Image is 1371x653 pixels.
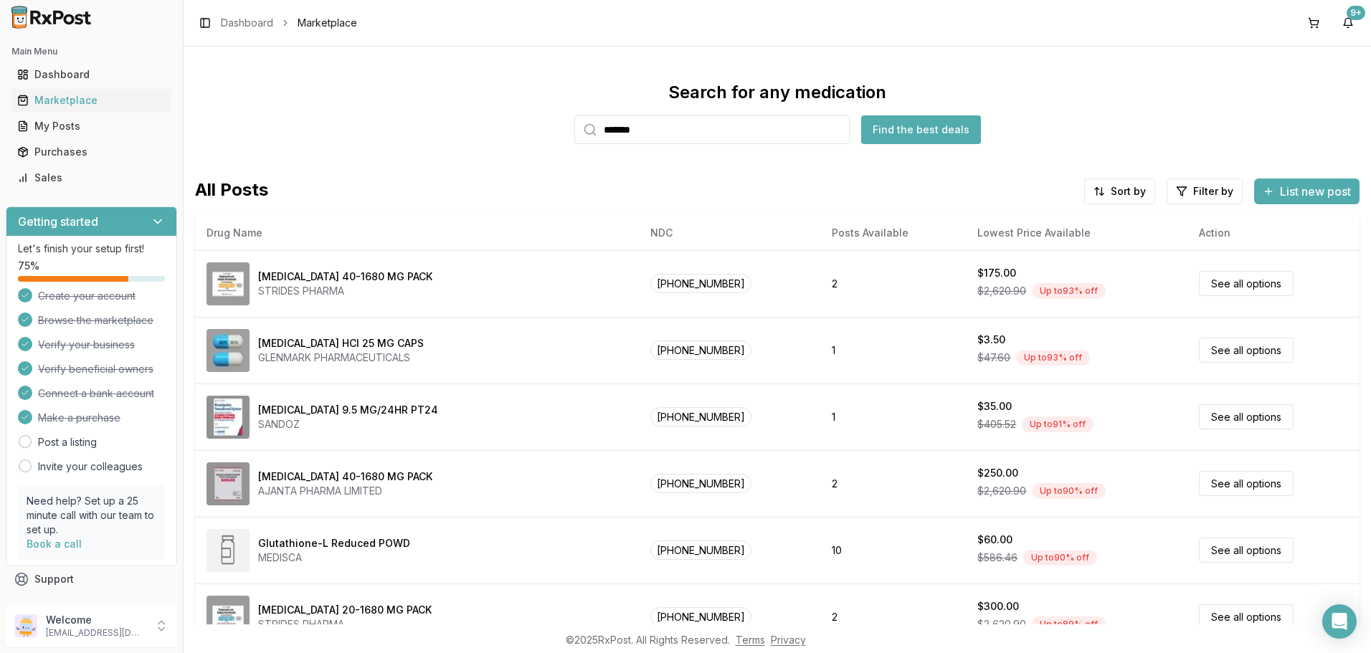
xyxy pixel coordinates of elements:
[17,119,166,133] div: My Posts
[1016,350,1090,366] div: Up to 93 % off
[650,274,751,293] span: [PHONE_NUMBER]
[34,598,83,612] span: Feedback
[221,16,357,30] nav: breadcrumb
[11,165,171,191] a: Sales
[1337,11,1360,34] button: 9+
[1199,538,1294,563] a: See all options
[1199,604,1294,629] a: See all options
[14,614,37,637] img: User avatar
[1254,178,1360,204] button: List new post
[258,351,424,365] div: GLENMARK PHARMACEUTICALS
[6,115,177,138] button: My Posts
[820,216,966,250] th: Posts Available
[298,16,357,30] span: Marketplace
[1187,216,1360,250] th: Action
[18,259,39,273] span: 75 %
[1032,616,1106,632] div: Up to 89 % off
[207,396,250,439] img: Rivastigmine 9.5 MG/24HR PT24
[17,93,166,108] div: Marketplace
[11,62,171,87] a: Dashboard
[6,566,177,592] button: Support
[977,351,1010,365] span: $47.60
[46,613,146,627] p: Welcome
[258,270,432,284] div: [MEDICAL_DATA] 40-1680 MG PACK
[1199,338,1294,363] a: See all options
[38,313,153,328] span: Browse the marketplace
[668,81,886,104] div: Search for any medication
[11,113,171,139] a: My Posts
[258,336,424,351] div: [MEDICAL_DATA] HCl 25 MG CAPS
[207,529,250,572] img: Glutathione-L Reduced POWD
[6,592,177,618] button: Feedback
[1023,550,1097,566] div: Up to 90 % off
[207,262,250,305] img: Omeprazole-Sodium Bicarbonate 40-1680 MG PACK
[38,411,120,425] span: Make a purchase
[38,386,154,401] span: Connect a bank account
[1111,184,1146,199] span: Sort by
[27,538,82,550] a: Book a call
[38,338,135,352] span: Verify your business
[771,634,806,646] a: Privacy
[6,166,177,189] button: Sales
[27,494,156,537] p: Need help? Set up a 25 minute call with our team to set up.
[18,213,98,230] h3: Getting started
[6,63,177,86] button: Dashboard
[820,450,966,517] td: 2
[6,6,98,29] img: RxPost Logo
[977,617,1026,631] span: $2,620.90
[820,383,966,450] td: 1
[977,533,1012,547] div: $60.00
[650,407,751,426] span: [PHONE_NUMBER]
[18,242,165,256] p: Let's finish your setup first!
[17,67,166,82] div: Dashboard
[207,462,250,505] img: Omeprazole-Sodium Bicarbonate 40-1680 MG PACK
[1084,178,1155,204] button: Sort by
[38,289,136,303] span: Create your account
[977,399,1012,414] div: $35.00
[258,417,438,432] div: SANDOZ
[38,362,153,376] span: Verify beneficial owners
[46,627,146,639] p: [EMAIL_ADDRESS][DOMAIN_NAME]
[977,417,1016,432] span: $405.52
[258,550,410,565] div: MEDISCA
[258,536,410,550] div: Glutathione-L Reduced POWD
[195,178,268,204] span: All Posts
[650,474,751,493] span: [PHONE_NUMBER]
[258,484,432,498] div: AJANTA PHARMA LIMITED
[38,435,97,449] a: Post a listing
[820,250,966,317] td: 2
[977,466,1018,480] div: $250.00
[1199,404,1294,429] a: See all options
[17,171,166,185] div: Sales
[820,583,966,650] td: 2
[736,634,765,646] a: Terms
[1199,271,1294,296] a: See all options
[207,596,250,639] img: Omeprazole-Sodium Bicarbonate 20-1680 MG PACK
[258,603,432,617] div: [MEDICAL_DATA] 20-1680 MG PACK
[650,340,751,360] span: [PHONE_NUMBER]
[221,16,273,30] a: Dashboard
[195,216,639,250] th: Drug Name
[258,403,438,417] div: [MEDICAL_DATA] 9.5 MG/24HR PT24
[6,89,177,112] button: Marketplace
[650,540,751,560] span: [PHONE_NUMBER]
[11,139,171,165] a: Purchases
[11,87,171,113] a: Marketplace
[1347,6,1365,20] div: 9+
[11,46,171,57] h2: Main Menu
[639,216,820,250] th: NDC
[1032,283,1106,299] div: Up to 93 % off
[1254,186,1360,200] a: List new post
[1193,184,1233,199] span: Filter by
[977,599,1019,614] div: $300.00
[1167,178,1243,204] button: Filter by
[977,333,1005,347] div: $3.50
[820,317,966,383] td: 1
[861,115,981,144] button: Find the best deals
[1199,471,1294,496] a: See all options
[1022,416,1094,432] div: Up to 91 % off
[258,470,432,484] div: [MEDICAL_DATA] 40-1680 MG PACK
[258,284,432,298] div: STRIDES PHARMA
[1032,483,1106,499] div: Up to 90 % off
[966,216,1187,250] th: Lowest Price Available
